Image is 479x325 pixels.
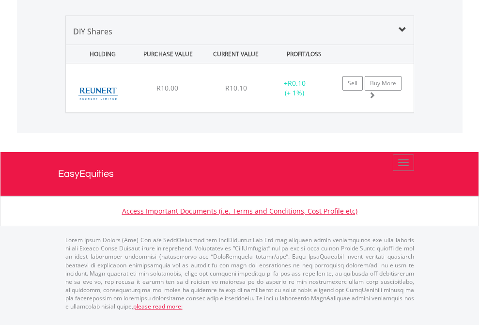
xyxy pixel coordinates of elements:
[135,45,201,63] div: PURCHASE VALUE
[73,26,112,37] span: DIY Shares
[156,83,178,93] span: R10.00
[264,78,325,98] div: + (+ 1%)
[133,302,183,310] a: please read more:
[365,76,402,91] a: Buy More
[122,206,357,216] a: Access Important Documents (i.e. Terms and Conditions, Cost Profile etc)
[225,83,247,93] span: R10.10
[67,45,133,63] div: HOLDING
[203,45,269,63] div: CURRENT VALUE
[71,76,125,110] img: EQU.ZA.RLO.png
[288,78,306,88] span: R0.10
[271,45,337,63] div: PROFIT/LOSS
[58,152,421,196] a: EasyEquities
[342,76,363,91] a: Sell
[65,236,414,310] p: Lorem Ipsum Dolors (Ame) Con a/e SeddOeiusmod tem InciDiduntut Lab Etd mag aliquaen admin veniamq...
